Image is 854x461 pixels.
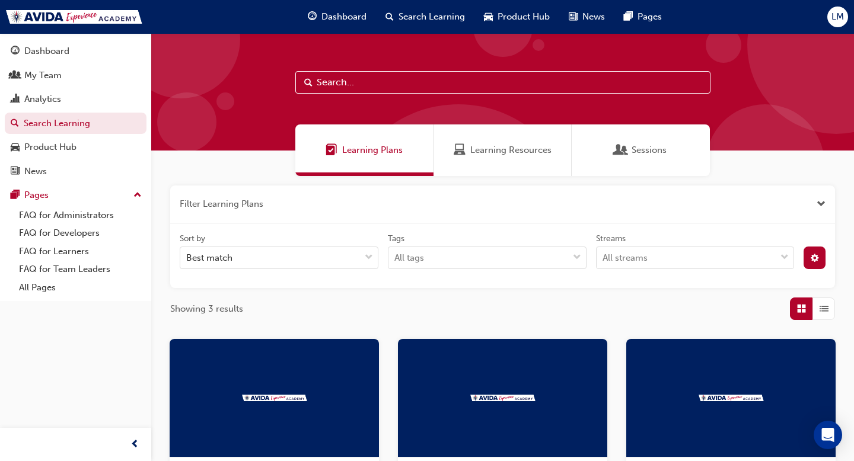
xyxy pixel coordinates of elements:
[804,246,826,269] button: cog-icon
[5,113,146,135] a: Search Learning
[614,5,671,29] a: pages-iconPages
[11,119,19,129] span: search-icon
[582,10,605,24] span: News
[304,76,313,89] span: Search
[365,250,373,265] span: down-icon
[11,94,20,105] span: chart-icon
[11,142,20,153] span: car-icon
[295,124,434,176] a: Learning PlansLearning Plans
[24,188,49,202] div: Pages
[603,251,648,265] div: All streams
[11,190,20,201] span: pages-icon
[24,165,47,178] div: News
[811,254,819,264] span: cog-icon
[5,136,146,158] a: Product Hub
[14,242,146,261] a: FAQ for Learners
[342,143,403,157] span: Learning Plans
[14,260,146,278] a: FAQ for Team Leaders
[385,9,394,24] span: search-icon
[434,124,572,176] a: Learning ResourcesLearning Resources
[6,10,142,24] img: Trak
[5,65,146,87] a: My Team
[242,395,307,401] img: Trak
[321,10,367,24] span: Dashboard
[5,184,146,206] button: Pages
[699,395,764,401] img: Trak
[559,5,614,29] a: news-iconNews
[14,224,146,242] a: FAQ for Developers
[797,302,806,316] span: Grid
[474,5,559,29] a: car-iconProduct Hub
[376,5,474,29] a: search-iconSearch Learning
[5,40,146,62] a: Dashboard
[186,251,232,265] div: Best match
[484,9,493,24] span: car-icon
[11,46,20,57] span: guage-icon
[814,421,842,449] div: Open Intercom Messenger
[394,251,424,265] div: All tags
[14,278,146,297] a: All Pages
[817,197,826,211] button: Close the filter
[454,143,466,157] span: Learning Resources
[388,233,587,270] label: tagOptions
[572,124,710,176] a: SessionsSessions
[498,10,550,24] span: Product Hub
[388,233,404,245] div: Tags
[24,44,69,58] div: Dashboard
[11,167,20,177] span: news-icon
[470,395,536,401] img: Trak
[24,69,62,82] div: My Team
[308,9,317,24] span: guage-icon
[298,5,376,29] a: guage-iconDashboard
[24,92,61,106] div: Analytics
[573,250,581,265] span: down-icon
[326,143,337,157] span: Learning Plans
[569,9,578,24] span: news-icon
[831,10,844,24] span: LM
[5,88,146,110] a: Analytics
[14,206,146,225] a: FAQ for Administrators
[399,10,465,24] span: Search Learning
[24,140,77,154] div: Product Hub
[11,71,20,81] span: people-icon
[820,302,828,316] span: List
[130,437,139,452] span: prev-icon
[5,38,146,184] button: DashboardMy TeamAnalyticsSearch LearningProduct HubNews
[133,188,142,203] span: up-icon
[632,143,667,157] span: Sessions
[615,143,627,157] span: Sessions
[295,71,710,94] input: Search...
[827,7,848,27] button: LM
[170,302,243,316] span: Showing 3 results
[624,9,633,24] span: pages-icon
[180,233,205,245] div: Sort by
[596,233,626,245] div: Streams
[470,143,552,157] span: Learning Resources
[5,161,146,183] a: News
[638,10,662,24] span: Pages
[780,250,789,265] span: down-icon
